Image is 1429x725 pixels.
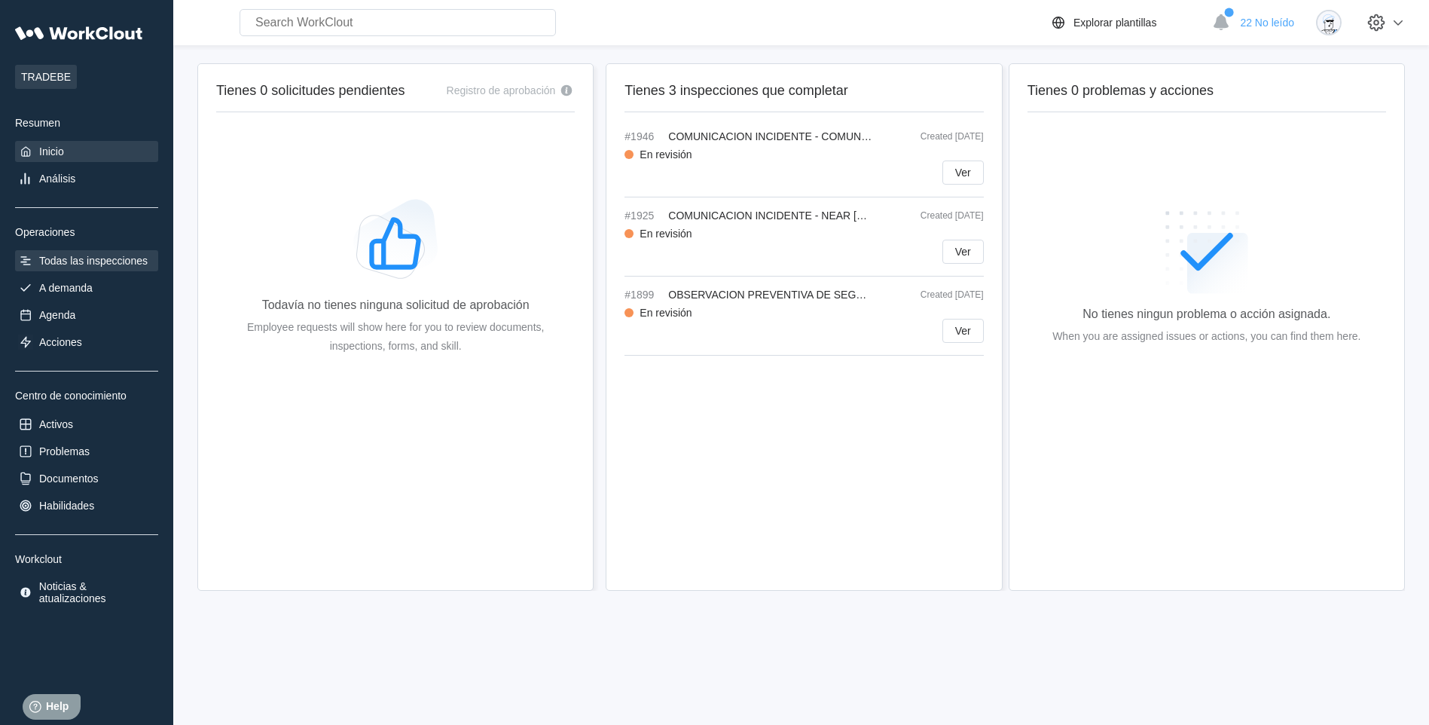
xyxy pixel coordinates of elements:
div: Problemas [39,445,90,457]
span: OBSERVACION PREVENTIVA DE SEGURIDAD (OPS) [668,289,928,301]
div: Registro de aprobación [447,84,556,96]
div: Operaciones [15,226,158,238]
div: Employee requests will show here for you to review documents, inspections, forms, and skill. [240,318,551,356]
div: Habilidades [39,500,94,512]
img: clout-01.png [1316,10,1342,35]
span: TRADEBE [15,65,77,89]
div: Resumen [15,117,158,129]
span: #1925 [624,210,662,222]
span: COMUNICACION INCIDENTE - COMUNICADO DE RIESGO [668,130,956,142]
div: Workclout [15,553,158,565]
div: Análisis [39,173,75,185]
a: Acciones [15,332,158,353]
div: A demanda [39,282,93,294]
a: Todas las inspecciones [15,250,158,271]
a: Inicio [15,141,158,162]
div: Centro de conocimiento [15,390,158,402]
div: Activos [39,418,73,430]
button: Ver [942,161,984,185]
h2: Tienes 0 problemas y acciones [1027,82,1386,99]
div: Todas las inspecciones [39,255,148,267]
div: En revisión [640,228,692,240]
div: No tienes ningun problema o acción asignada. [1082,307,1330,321]
div: Created [DATE] [886,289,984,300]
a: Documentos [15,468,158,489]
div: Agenda [39,309,75,321]
div: Documentos [39,473,99,485]
div: Created [DATE] [886,131,984,142]
div: Todavía no tienes ninguna solicitud de aprobación [262,298,530,312]
h2: Tienes 0 solicitudes pendientes [216,82,405,99]
a: Habilidades [15,495,158,516]
h2: Tienes 3 inspecciones que completar [624,82,983,99]
span: #1946 [624,130,662,142]
span: Ver [955,326,971,336]
a: Noticias & atualizaciones [15,577,158,607]
span: #1899 [624,289,662,301]
div: Explorar plantillas [1073,17,1157,29]
span: 22 No leído [1240,17,1294,29]
div: En revisión [640,307,692,319]
div: En revisión [640,148,692,161]
a: Explorar plantillas [1049,14,1205,32]
a: Análisis [15,168,158,189]
a: Activos [15,414,158,435]
button: Ver [942,240,984,264]
span: Ver [955,246,971,257]
div: Created [DATE] [886,210,984,221]
button: Ver [942,319,984,343]
a: Problemas [15,441,158,462]
span: COMUNICACION INCIDENTE - NEAR [GEOGRAPHIC_DATA] [668,210,963,222]
div: Acciones [39,336,82,348]
div: When you are assigned issues or actions, you can find them here. [1052,327,1360,346]
span: Ver [955,167,971,178]
div: Inicio [39,145,64,158]
a: Agenda [15,304,158,326]
a: A demanda [15,277,158,298]
div: Noticias & atualizaciones [39,580,155,604]
input: Search WorkClout [240,9,556,36]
